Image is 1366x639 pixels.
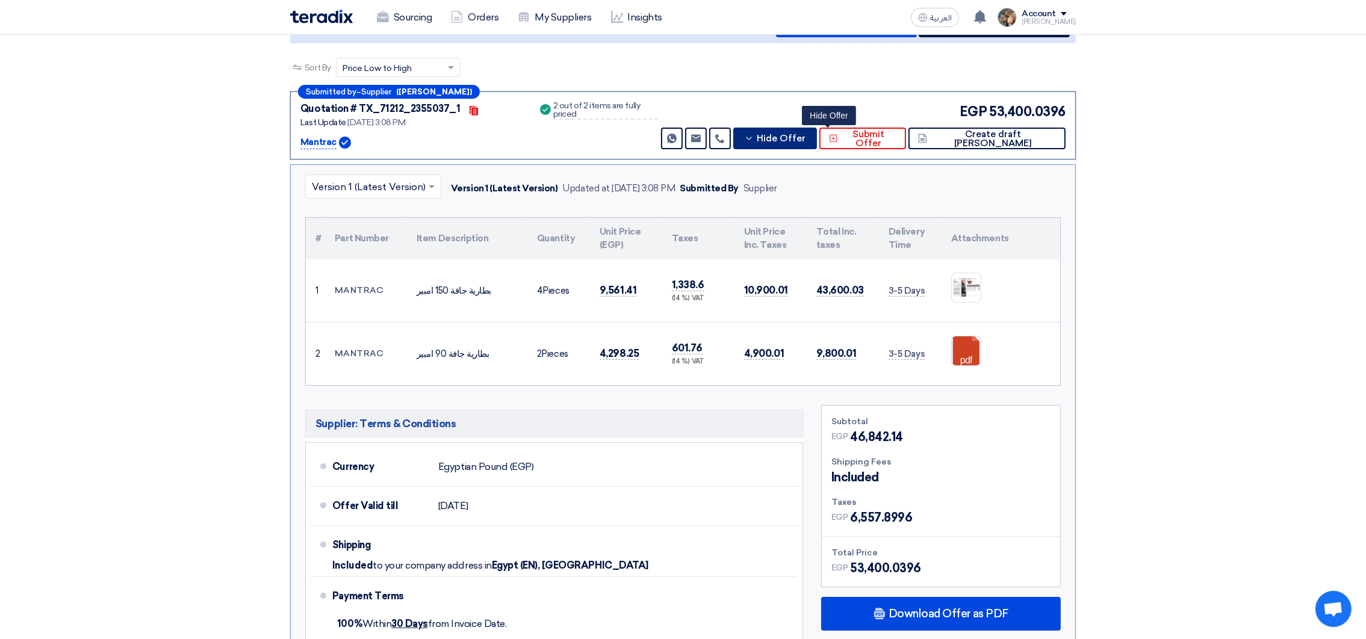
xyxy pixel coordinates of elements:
button: Submit Offer [819,128,906,149]
div: Egyptian Pound (EGP) [438,455,533,478]
th: Unit Price (EGP) [590,218,662,259]
td: MANTRAC [325,259,407,323]
div: Hide Offer [802,106,856,125]
td: Pieces [527,322,590,385]
span: EGP [960,102,987,122]
img: Verified Account [339,137,351,149]
span: [DATE] [438,500,468,512]
div: [PERSON_NAME] [1022,19,1076,25]
span: 2 [537,348,542,359]
th: Attachments [942,218,1060,259]
td: MANTRAC [325,322,407,385]
span: EGP [831,561,848,574]
span: Included [332,560,373,572]
span: Download Offer as PDF [889,608,1008,619]
p: Mantrac [300,135,337,150]
span: [DATE] 3:08 PM [347,117,405,128]
div: Quotation # TX_71212_2355037_1 [300,102,461,116]
div: Currency [332,452,429,481]
img: AUTOPART_AH_1756728187602.jpeg [952,277,981,298]
th: Unit Price Inc. Taxes [734,218,807,259]
div: – [298,85,480,99]
div: Account [1022,9,1056,19]
span: 1,338.6 [672,279,704,291]
img: Teradix logo [290,10,353,23]
div: 2 out of 2 items are fully priced [553,102,659,120]
a: Open chat [1315,591,1352,627]
td: 1 [306,259,325,323]
img: file_1710751448746.jpg [998,8,1017,27]
th: # [306,218,325,259]
a: Orders [441,4,508,31]
div: بطارية جافة 90 امبير [417,347,518,361]
strong: 100% [337,618,362,629]
button: Create draft [PERSON_NAME] [908,128,1066,149]
div: Shipping [332,531,429,560]
div: Submitted By [680,182,739,196]
span: to your company address in [373,560,492,572]
a: Sourcing [367,4,441,31]
span: Egypt (EN), [GEOGRAPHIC_DATA] [492,560,648,572]
th: Item Description [407,218,527,259]
span: Sort By [305,61,331,74]
span: Submit Offer [841,130,896,148]
td: Pieces [527,259,590,323]
div: (14 %) VAT [672,294,725,304]
span: 10,900.01 [744,284,788,297]
div: Shipping Fees [831,455,1051,468]
span: 4 [537,285,543,296]
span: 601.76 [672,342,703,354]
button: العربية [911,8,959,27]
div: Updated at [DATE] 3:08 PM [563,182,675,196]
a: _AH_JIS_Battery_1756728205601.pdf [952,336,1048,409]
span: 4,900.01 [744,347,784,360]
span: Hide Offer [757,134,806,143]
div: Subtotal [831,415,1051,428]
div: Payment Terms [332,582,783,611]
span: Submitted by [306,88,356,96]
b: ([PERSON_NAME]) [396,88,472,96]
span: Supplier [361,88,391,96]
span: 3-5 Days [889,348,925,360]
span: 6,557.8996 [850,508,912,526]
span: EGP [831,430,848,443]
span: Create draft [PERSON_NAME] [930,130,1056,148]
div: Offer Valid till [332,492,429,520]
span: 43,600.03 [816,284,864,297]
span: 53,400.0396 [989,102,1066,122]
span: 53,400.0396 [850,559,921,577]
span: 4,298.25 [600,347,639,360]
span: 46,842.14 [850,428,903,446]
td: 2 [306,322,325,385]
span: EGP [831,511,848,523]
span: Within from Invoice Date. [337,618,506,629]
a: Insights [601,4,672,31]
div: (14 %) VAT [672,357,725,367]
span: Included [831,468,879,486]
th: Quantity [527,218,590,259]
span: 3-5 Days [889,285,925,297]
span: 9,800.01 [816,347,856,360]
span: Price Low to High [343,62,412,75]
u: 30 Days [391,618,428,629]
a: My Suppliers [508,4,601,31]
th: Part Number [325,218,407,259]
div: Taxes [831,496,1051,508]
h5: Supplier: Terms & Conditions [305,410,803,437]
span: 9,561.41 [600,284,636,297]
div: Version 1 (Latest Version) [451,182,558,196]
div: Total Price [831,546,1051,559]
div: بطارية جافة 150 امبير [417,284,518,298]
span: العربية [930,14,952,22]
th: Delivery Time [879,218,942,259]
span: Last Update [300,117,346,128]
div: Supplier [744,182,777,196]
th: Total Inc. taxes [807,218,879,259]
button: Hide Offer [733,128,817,149]
th: Taxes [662,218,734,259]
